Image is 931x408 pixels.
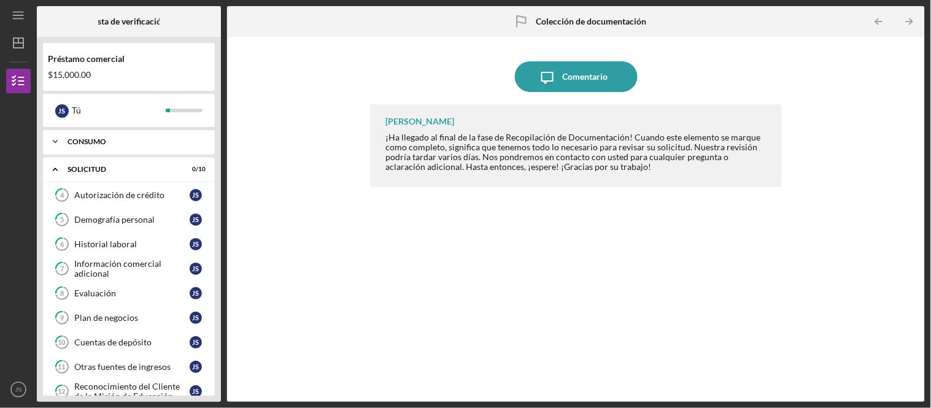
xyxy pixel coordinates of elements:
font: Colección de documentación [536,16,647,26]
font: Préstamo comercial [48,53,125,64]
font: S [196,215,199,223]
font: J [193,314,196,321]
font: Consumo [68,137,106,146]
font: Plan de negocios [74,312,138,323]
font: 10 [198,165,206,172]
font: Autorización de crédito [74,190,164,200]
a: 7Información comercial adicionalJS [49,256,209,281]
font: S [196,289,199,297]
font: 0 [192,165,196,172]
font: S [196,314,199,321]
font: [PERSON_NAME] [385,116,454,126]
tspan: 6 [60,241,64,248]
font: J [193,387,196,395]
a: 12Reconocimiento del Cliente de la Misión de Educación FinancieraJS [49,379,209,404]
a: 9Plan de negociosJS [49,306,209,330]
font: Tú [72,105,81,115]
font: J [59,107,62,115]
tspan: 12 [58,388,66,396]
font: / [196,165,198,172]
tspan: 5 [60,216,64,224]
tspan: 11 [58,363,66,371]
a: 11Otras fuentes de ingresosJS [49,355,209,379]
font: J [193,191,196,199]
font: S [196,363,199,371]
button: JS [6,377,31,402]
tspan: 10 [58,339,66,347]
tspan: 9 [60,314,64,322]
button: Comentario [515,61,638,92]
font: Lista de verificación [91,16,167,26]
font: Información comercial adicional [74,258,161,279]
font: J [193,215,196,223]
font: J [193,264,196,272]
font: Otras fuentes de ingresos [74,361,171,372]
font: Solicitud [68,164,106,174]
a: 10Cuentas de depósitoJS [49,330,209,355]
font: ¡Ha llegado al final de la fase de Recopilación de Documentación! Cuando este elemento se marque ... [385,132,760,172]
font: Evaluación [74,288,116,298]
font: S [196,191,199,199]
font: S [62,107,66,115]
a: 8EvaluaciónJS [49,281,209,306]
font: S [196,338,199,346]
tspan: 4 [60,191,64,199]
a: 4Autorización de créditoJS [49,183,209,207]
font: $15,000.00 [48,69,91,80]
font: J [193,338,196,346]
font: S [196,240,199,248]
a: 5Demografía personalJS [49,207,209,232]
font: Historial laboral [74,239,137,249]
font: J [193,289,196,297]
a: 6Historial laboralJS [49,232,209,256]
font: J [193,240,196,248]
font: S [196,387,199,395]
text: JS [15,387,21,393]
font: Comentario [563,71,608,82]
font: J [193,363,196,371]
font: Demografía personal [74,214,155,225]
font: Cuentas de depósito [74,337,152,347]
tspan: 7 [60,265,64,273]
font: S [196,264,199,272]
tspan: 8 [60,290,64,298]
